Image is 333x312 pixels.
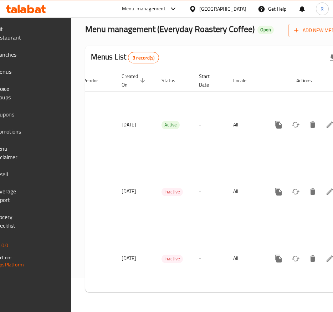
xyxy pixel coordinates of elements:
span: [DATE] [122,120,136,129]
span: Inactive [162,188,183,196]
button: Delete menu [304,116,321,133]
span: Active [162,121,180,129]
td: - [193,91,227,158]
span: Menu management ( Everyday Roastery Coffee ) [85,21,255,37]
td: - [193,225,227,292]
button: Change Status [287,250,304,267]
button: more [270,116,287,133]
div: Total records count [128,52,159,63]
button: Change Status [287,183,304,200]
td: All [227,91,264,158]
span: Created On [122,72,147,89]
span: 3 record(s) [128,54,159,61]
td: All [227,225,264,292]
td: All [227,158,264,225]
div: Menu-management [122,5,166,13]
span: R [321,5,324,13]
span: [DATE] [122,187,136,196]
span: Status [162,76,185,85]
div: [GEOGRAPHIC_DATA] [199,5,246,13]
span: Locale [233,76,256,85]
span: Inactive [162,255,183,263]
button: Delete menu [304,250,321,267]
span: [DATE] [122,254,136,263]
h2: Menus List [91,52,159,63]
div: Open [257,26,274,34]
button: Delete menu [304,183,321,200]
button: more [270,183,287,200]
td: - [193,158,227,225]
button: more [270,250,287,267]
button: Change Status [287,116,304,133]
span: Vendor [83,76,107,85]
span: Start Date [199,72,219,89]
span: Open [257,27,274,33]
